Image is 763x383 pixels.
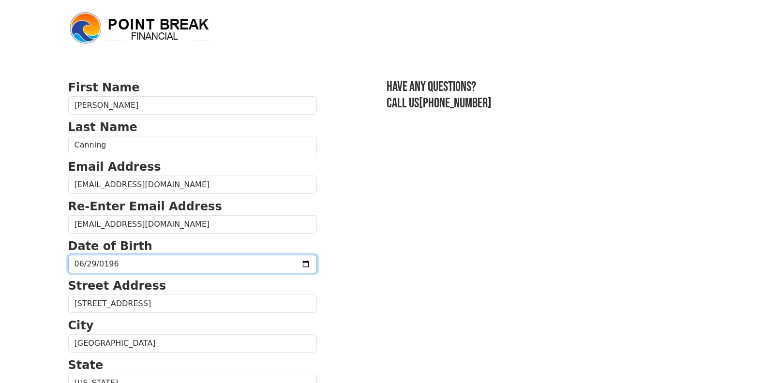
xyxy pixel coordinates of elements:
[68,215,317,234] input: Re-Enter Email Address
[68,319,94,332] strong: City
[68,239,152,253] strong: Date of Birth
[68,81,140,94] strong: First Name
[68,176,317,194] input: Email Address
[68,279,166,293] strong: Street Address
[68,295,317,313] input: Street Address
[419,95,492,111] a: [PHONE_NUMBER]
[68,136,317,154] input: Last Name
[387,95,695,112] h3: Call us
[387,79,695,95] h3: Have any questions?
[68,200,222,213] strong: Re-Enter Email Address
[68,11,213,45] img: logo.png
[68,358,104,372] strong: State
[68,334,317,353] input: City
[68,96,317,115] input: First Name
[68,120,137,134] strong: Last Name
[68,160,161,174] strong: Email Address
